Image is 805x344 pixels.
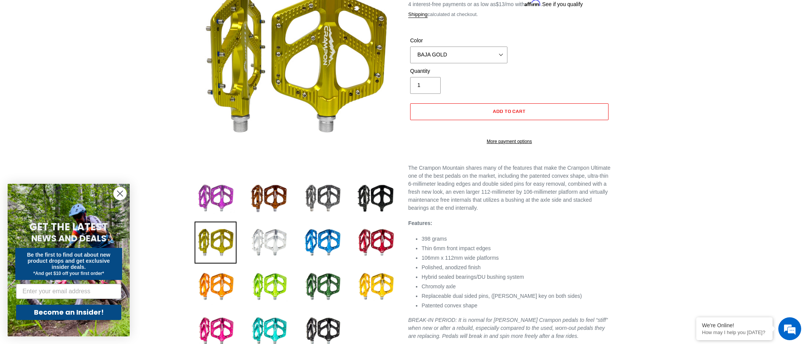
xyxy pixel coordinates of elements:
[125,4,143,22] div: Minimize live chat window
[702,330,767,335] p: How may I help you today?
[422,264,610,272] li: Polished, anodized finish
[29,220,108,234] span: GET THE LATEST
[410,67,507,75] label: Quantity
[51,43,140,53] div: Chat with us now
[410,103,609,120] button: Add to cart
[248,266,290,308] img: Load image into Gallery viewer, fern-green
[16,305,121,320] button: Become an Insider!
[422,273,610,281] li: Hybrid sealed bearings/DU bushing system
[408,11,428,18] a: Shipping
[408,164,610,212] p: The Crampon Mountain shares many of the features that make the Crampon Ultimate one of the best p...
[24,38,43,57] img: d_696896380_company_1647369064580_696896380
[16,284,121,299] input: Enter your email address
[410,138,609,145] a: More payment options
[422,292,610,300] li: Replaceable dual sided pins, ([PERSON_NAME] key on both sides)
[422,283,610,291] li: Chromoly axle
[248,177,290,219] img: Load image into Gallery viewer, bronze
[301,177,343,219] img: Load image into Gallery viewer, grey
[493,108,526,114] span: Add to cart
[422,244,610,252] li: Thin 6mm front impact edges
[542,1,583,7] a: See if you qualify - Learn more about Affirm Financing (opens in modal)
[496,1,505,7] span: $13
[422,235,610,243] li: 398 grams
[195,222,237,264] img: Load image into Gallery viewer, gold
[33,271,104,276] span: *And get $10 off your first order*
[301,266,343,308] img: Load image into Gallery viewer, PNW-green
[44,96,105,173] span: We're online!
[355,177,397,219] img: Load image into Gallery viewer, stealth
[422,302,610,310] li: Patented convex shape
[422,254,610,262] li: 106mm x 112mm wide platforms
[248,222,290,264] img: Load image into Gallery viewer, Silver
[355,266,397,308] img: Load image into Gallery viewer, gold
[408,317,608,339] em: BREAK-IN PERIOD: It is normal for [PERSON_NAME] Crampon pedals to feel “stiff” when new or after ...
[31,232,106,244] span: NEWS AND DEALS
[408,11,610,18] div: calculated at checkout.
[4,208,145,235] textarea: Type your message and hit 'Enter'
[301,222,343,264] img: Load image into Gallery viewer, blue
[195,177,237,219] img: Load image into Gallery viewer, purple
[27,252,111,270] span: Be the first to find out about new product drops and get exclusive insider deals.
[702,322,767,328] div: We're Online!
[8,42,20,53] div: Navigation go back
[113,187,127,200] button: Close dialog
[355,222,397,264] img: Load image into Gallery viewer, red
[410,37,507,45] label: Color
[195,266,237,308] img: Load image into Gallery viewer, orange
[408,220,432,226] strong: Features:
